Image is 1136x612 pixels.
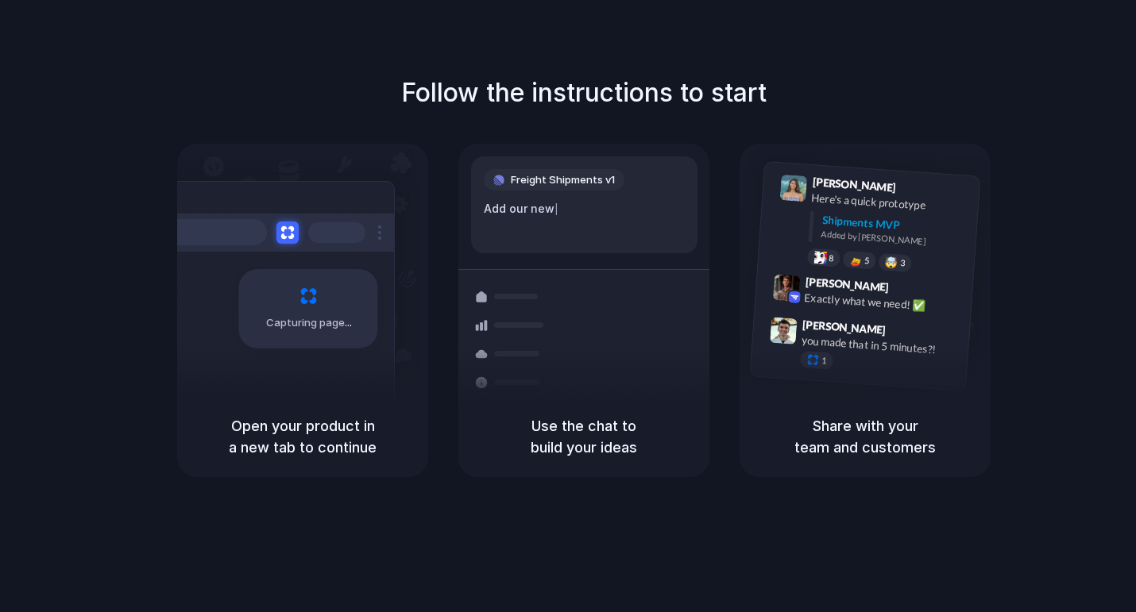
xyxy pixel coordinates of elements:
[864,256,870,265] span: 5
[811,190,970,217] div: Here's a quick prototype
[829,254,834,263] span: 8
[554,202,558,215] span: |
[885,256,898,268] div: 🤯
[805,273,889,296] span: [PERSON_NAME]
[900,259,906,268] span: 3
[802,316,887,339] span: [PERSON_NAME]
[511,172,615,188] span: Freight Shipments v1
[401,74,767,112] h1: Follow the instructions to start
[266,315,354,331] span: Capturing page
[477,415,690,458] h5: Use the chat to build your ideas
[821,228,967,251] div: Added by [PERSON_NAME]
[901,181,933,200] span: 9:41 AM
[196,415,409,458] h5: Open your product in a new tab to continue
[804,289,963,316] div: Exactly what we need! ✅
[894,280,926,299] span: 9:42 AM
[891,323,923,342] span: 9:47 AM
[821,356,827,365] span: 1
[484,200,685,217] div: Add our new
[812,173,896,196] span: [PERSON_NAME]
[821,212,968,238] div: Shipments MVP
[759,415,972,458] h5: Share with your team and customers
[801,332,960,359] div: you made that in 5 minutes?!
